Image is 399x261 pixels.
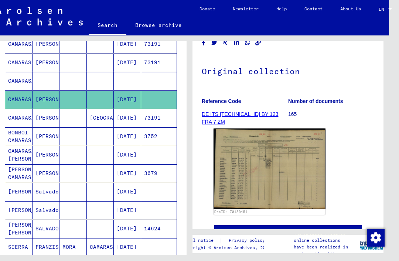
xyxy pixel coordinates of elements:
[5,238,33,256] mat-cell: SIERRA
[33,183,60,201] mat-cell: Salvador
[214,210,248,214] a: DocID: 70180451
[5,183,33,201] mat-cell: [PERSON_NAME]
[183,237,219,244] a: Legal notice
[5,109,33,127] mat-cell: CAMARASA
[141,54,177,72] mat-cell: 73191
[183,237,274,244] div: |
[141,220,177,238] mat-cell: 14624
[141,127,177,145] mat-cell: 3752
[114,146,141,164] mat-cell: [DATE]
[255,38,262,47] button: Copy link
[114,109,141,127] mat-cell: [DATE]
[114,164,141,182] mat-cell: [DATE]
[5,72,33,90] mat-cell: CAMARASA
[114,201,141,219] mat-cell: [DATE]
[202,98,241,104] b: Reference Code
[87,109,114,127] mat-cell: [GEOGRAPHIC_DATA]
[379,7,387,12] span: EN
[288,98,343,104] b: Number of documents
[214,128,325,209] img: 001.jpg
[5,146,33,164] mat-cell: CAMARASA [PERSON_NAME]
[126,16,191,34] a: Browse archive
[114,183,141,201] mat-cell: [DATE]
[33,109,60,127] mat-cell: [PERSON_NAME]
[222,38,229,47] button: Share on Xing
[33,201,60,219] mat-cell: Salvador
[244,38,252,47] button: Share on WhatsApp
[33,220,60,238] mat-cell: SALVADOR
[223,237,274,244] a: Privacy policy
[33,54,60,72] mat-cell: [PERSON_NAME]
[33,35,60,53] mat-cell: [PERSON_NAME]
[232,228,345,236] a: See comments created before [DATE]
[33,146,60,164] mat-cell: [PERSON_NAME]
[33,127,60,145] mat-cell: [PERSON_NAME]
[294,230,359,244] p: The Arolsen Archives online collections
[114,238,141,256] mat-cell: [DATE]
[367,229,385,247] img: Change consent
[5,54,33,72] mat-cell: CAMARASA
[89,16,126,35] a: Search
[33,90,60,109] mat-cell: [PERSON_NAME]
[5,164,33,182] mat-cell: CAMARASA [PERSON_NAME] CAMARASA [PERSON_NAME]
[114,220,141,238] mat-cell: [DATE]
[5,127,33,145] mat-cell: CAMARASA BOMBOI CAMARASA BOMBOI
[5,35,33,53] mat-cell: CAMARASA
[5,90,33,109] mat-cell: CAMARASA
[114,90,141,109] mat-cell: [DATE]
[183,244,274,251] p: Copyright © Arolsen Archives, 2021
[233,38,241,47] button: Share on LinkedIn
[288,110,374,118] p: 165
[202,54,374,87] h1: Original collection
[59,238,87,256] mat-cell: MORA
[141,35,177,53] mat-cell: 73191
[114,35,141,53] mat-cell: [DATE]
[5,201,33,219] mat-cell: [PERSON_NAME]
[211,38,218,47] button: Share on Twitter
[200,38,208,47] button: Share on Facebook
[294,244,359,257] p: have been realized in partnership with
[141,164,177,182] mat-cell: 3679
[33,164,60,182] mat-cell: [PERSON_NAME]
[87,238,114,256] mat-cell: CAMARASA
[141,109,177,127] mat-cell: 73191
[114,54,141,72] mat-cell: [DATE]
[202,111,278,125] a: DE ITS [TECHNICAL_ID] BY 123 FRA 7 ZM
[33,238,60,256] mat-cell: FRANZISCA
[114,127,141,145] mat-cell: [DATE]
[5,220,33,238] mat-cell: [PERSON_NAME] [PERSON_NAME]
